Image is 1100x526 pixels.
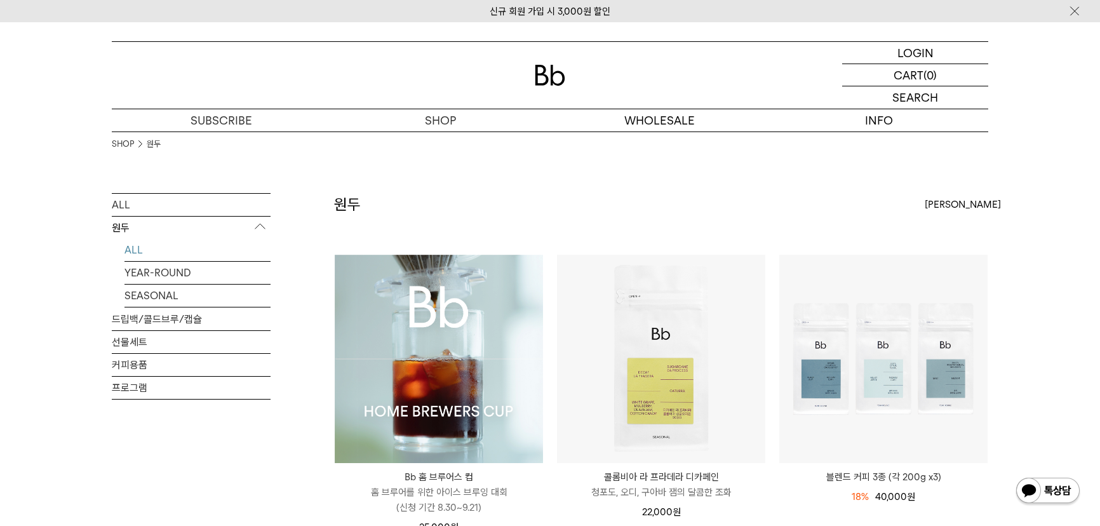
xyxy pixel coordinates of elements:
a: 블렌드 커피 3종 (각 200g x3) [779,469,988,485]
a: LOGIN [842,42,988,64]
p: INFO [769,109,988,131]
span: 원 [673,506,681,518]
a: SUBSCRIBE [112,109,331,131]
a: Bb 홈 브루어스 컵 [335,255,543,463]
p: LOGIN [897,42,934,64]
span: 원 [907,491,915,502]
div: 18% [852,489,869,504]
img: 카카오톡 채널 1:1 채팅 버튼 [1015,476,1081,507]
p: SEARCH [892,86,938,109]
p: 홈 브루어를 위한 아이스 브루잉 대회 (신청 기간 8.30~9.21) [335,485,543,515]
a: 프로그램 [112,377,271,399]
p: 원두 [112,217,271,239]
p: CART [894,64,923,86]
img: 콜롬비아 라 프라데라 디카페인 [557,255,765,463]
a: CART (0) [842,64,988,86]
h2: 원두 [334,194,361,215]
p: 콜롬비아 라 프라데라 디카페인 [557,469,765,485]
p: (0) [923,64,937,86]
a: YEAR-ROUND [124,262,271,284]
span: [PERSON_NAME] [925,197,1001,212]
a: ALL [124,239,271,261]
img: 블렌드 커피 3종 (각 200g x3) [779,255,988,463]
a: 커피용품 [112,354,271,376]
img: 1000001223_add2_021.jpg [335,255,543,463]
p: WHOLESALE [550,109,769,131]
a: 신규 회원 가입 시 3,000원 할인 [490,6,610,17]
span: 40,000 [875,491,915,502]
a: SHOP [112,138,134,151]
span: 22,000 [642,506,681,518]
img: 로고 [535,65,565,86]
a: SEASONAL [124,285,271,307]
a: Bb 홈 브루어스 컵 홈 브루어를 위한 아이스 브루잉 대회(신청 기간 8.30~9.21) [335,469,543,515]
a: SHOP [331,109,550,131]
a: 선물세트 [112,331,271,353]
a: 원두 [147,138,161,151]
p: 청포도, 오디, 구아바 잼의 달콤한 조화 [557,485,765,500]
a: ALL [112,194,271,216]
a: 드립백/콜드브루/캡슐 [112,308,271,330]
a: 콜롬비아 라 프라데라 디카페인 청포도, 오디, 구아바 잼의 달콤한 조화 [557,469,765,500]
p: Bb 홈 브루어스 컵 [335,469,543,485]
